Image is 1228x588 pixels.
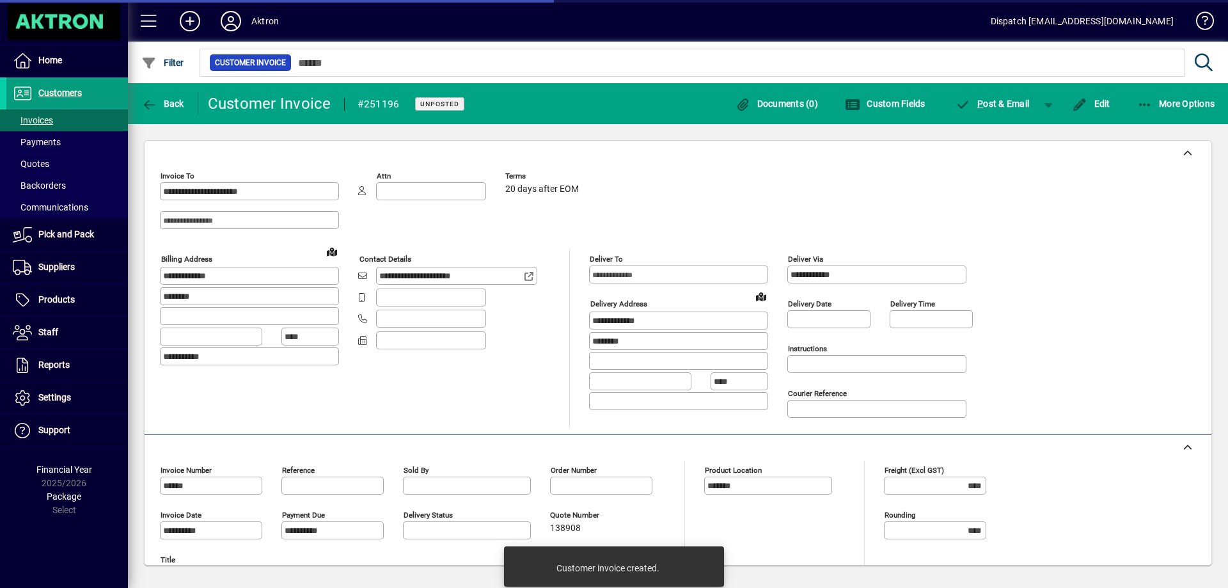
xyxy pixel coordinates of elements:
div: #251196 [358,94,400,115]
mat-label: Reference [282,466,315,475]
span: Reports [38,360,70,370]
mat-label: Attn [377,171,391,180]
mat-label: Instructions [788,344,827,353]
span: Documents (0) [735,99,818,109]
span: Custom Fields [845,99,925,109]
a: Support [6,415,128,447]
button: Edit [1069,92,1114,115]
button: Filter [138,51,187,74]
mat-label: Invoice date [161,511,201,520]
button: More Options [1134,92,1218,115]
span: ost & Email [956,99,1030,109]
span: Customer Invoice [215,56,286,69]
mat-label: Deliver via [788,255,823,264]
span: Invoices [13,115,53,125]
span: Quote number [550,511,627,520]
a: Home [6,45,128,77]
span: Payments [13,137,61,147]
a: Staff [6,317,128,349]
span: Filter [141,58,184,68]
span: Pick and Pack [38,229,94,239]
mat-label: Deliver To [590,255,623,264]
mat-label: Rounding [885,511,915,520]
span: Support [38,425,70,435]
span: Unposted [420,100,459,108]
mat-label: Order number [551,466,597,475]
a: Settings [6,382,128,414]
mat-label: Invoice To [161,171,194,180]
a: Products [6,284,128,316]
mat-label: Sold by [404,466,429,475]
span: Financial Year [36,465,92,475]
span: Backorders [13,180,66,191]
a: Reports [6,349,128,381]
button: Documents (0) [732,92,821,115]
span: Edit [1072,99,1110,109]
a: View on map [322,241,342,262]
span: Terms [505,172,582,180]
mat-label: Invoice number [161,466,212,475]
span: Suppliers [38,262,75,272]
mat-label: Delivery status [404,511,453,520]
div: Customer Invoice [208,93,331,114]
mat-label: Title [161,555,175,564]
mat-label: Payment due [282,511,325,520]
span: P [977,99,983,109]
button: Post & Email [949,92,1036,115]
a: View on map [751,286,771,306]
button: Add [169,10,210,33]
mat-label: Delivery time [890,299,935,308]
mat-label: Product location [705,466,762,475]
mat-label: Delivery date [788,299,831,308]
span: Home [38,55,62,65]
span: Customers [38,88,82,98]
a: Payments [6,131,128,153]
span: Products [38,294,75,305]
a: Communications [6,196,128,218]
span: Quotes [13,159,49,169]
span: 138908 [550,523,581,534]
div: Customer invoice created. [556,562,659,575]
button: Profile [210,10,251,33]
a: Invoices [6,109,128,131]
a: Quotes [6,153,128,175]
span: Communications [13,202,88,212]
mat-label: Freight (excl GST) [885,466,944,475]
div: Aktron [251,11,279,31]
span: Package [47,491,81,502]
div: Dispatch [EMAIL_ADDRESS][DOMAIN_NAME] [991,11,1174,31]
a: Knowledge Base [1186,3,1212,44]
span: Staff [38,327,58,337]
button: Back [138,92,187,115]
span: Back [141,99,184,109]
app-page-header-button: Back [128,92,198,115]
a: Backorders [6,175,128,196]
a: Pick and Pack [6,219,128,251]
a: Suppliers [6,251,128,283]
span: Settings [38,392,71,402]
button: Custom Fields [842,92,929,115]
mat-label: Courier Reference [788,389,847,398]
span: 20 days after EOM [505,184,579,195]
span: More Options [1137,99,1215,109]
